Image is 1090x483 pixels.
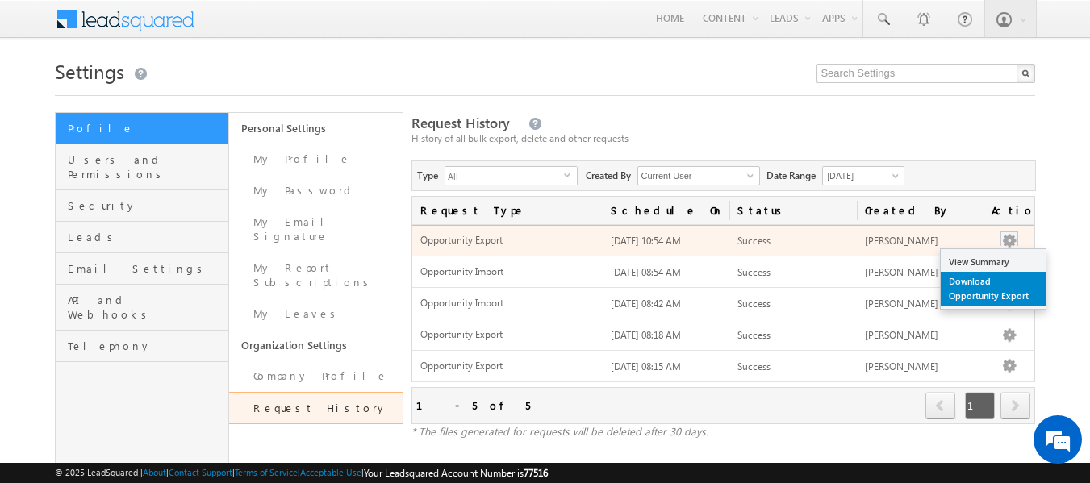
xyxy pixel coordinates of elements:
[603,197,730,224] a: Schedule On
[412,197,603,224] a: Request Type
[68,121,224,135] span: Profile
[941,252,1046,272] a: View Summary
[420,360,595,373] span: Opportunity Export
[417,166,445,183] span: Type
[68,261,224,276] span: Email Settings
[56,253,228,285] a: Email Settings
[865,329,938,341] span: [PERSON_NAME]
[235,467,298,477] a: Terms of Service
[738,168,758,184] a: Show All Items
[411,424,708,438] span: * The files generated for requests will be deleted after 30 days.
[564,171,577,178] span: select
[524,467,548,479] span: 77516
[265,8,303,47] div: Minimize live chat window
[729,197,857,224] a: Status
[737,266,771,278] span: Success
[586,166,637,183] span: Created By
[56,144,228,190] a: Users and Permissions
[229,175,403,206] a: My Password
[637,166,760,185] input: Type to Search
[737,298,771,310] span: Success
[611,266,681,278] span: [DATE] 08:54 AM
[68,339,224,353] span: Telephony
[56,331,228,362] a: Telephony
[68,152,224,181] span: Users and Permissions
[68,293,224,322] span: API and Webhooks
[611,360,681,373] span: [DATE] 08:15 AM
[229,144,403,175] a: My Profile
[300,467,361,477] a: Acceptable Use
[857,197,984,224] a: Created By
[925,393,956,419] a: prev
[822,166,904,185] a: [DATE]
[420,297,595,310] span: Opportunity Import
[229,206,403,252] a: My Email Signature
[169,467,232,477] a: Contact Support
[925,392,955,419] span: prev
[27,85,68,106] img: d_60004797649_company_0_60004797649
[737,360,771,373] span: Success
[56,190,228,222] a: Security
[68,198,224,213] span: Security
[865,235,938,247] span: [PERSON_NAME]
[68,230,224,244] span: Leads
[143,467,166,477] a: About
[229,113,403,144] a: Personal Settings
[411,114,510,132] span: Request History
[865,360,938,373] span: [PERSON_NAME]
[56,113,228,144] a: Profile
[416,396,530,414] div: 1 - 5 of 5
[55,465,548,481] span: © 2025 LeadSquared | | | | |
[965,392,995,419] span: 1
[229,360,403,392] a: Company Profile
[766,166,822,183] span: Date Range
[445,167,564,185] span: All
[816,64,1035,83] input: Search Settings
[219,373,293,394] em: Start Chat
[611,329,681,341] span: [DATE] 08:18 AM
[420,265,595,279] span: Opportunity Import
[865,266,938,278] span: [PERSON_NAME]
[21,149,294,359] textarea: Type your message and hit 'Enter'
[737,235,771,247] span: Success
[823,169,900,183] span: [DATE]
[611,298,681,310] span: [DATE] 08:42 AM
[445,166,578,185] div: All
[1000,393,1030,419] a: next
[229,392,403,424] a: Request History
[411,131,1036,146] div: History of all bulk export, delete and other requests
[229,330,403,360] a: Organization Settings
[229,252,403,298] a: My Report Subscriptions
[364,467,548,479] span: Your Leadsquared Account Number is
[229,298,403,330] a: My Leaves
[941,272,1046,306] a: Download Opportunity Export
[737,329,771,341] span: Success
[420,234,595,248] span: Opportunity Export
[984,197,1034,224] span: Actions
[865,298,938,310] span: [PERSON_NAME]
[1000,392,1030,419] span: next
[611,235,681,247] span: [DATE] 10:54 AM
[55,58,124,84] span: Settings
[56,285,228,331] a: API and Webhooks
[420,328,595,342] span: Opportunity Export
[84,85,271,106] div: Chat with us now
